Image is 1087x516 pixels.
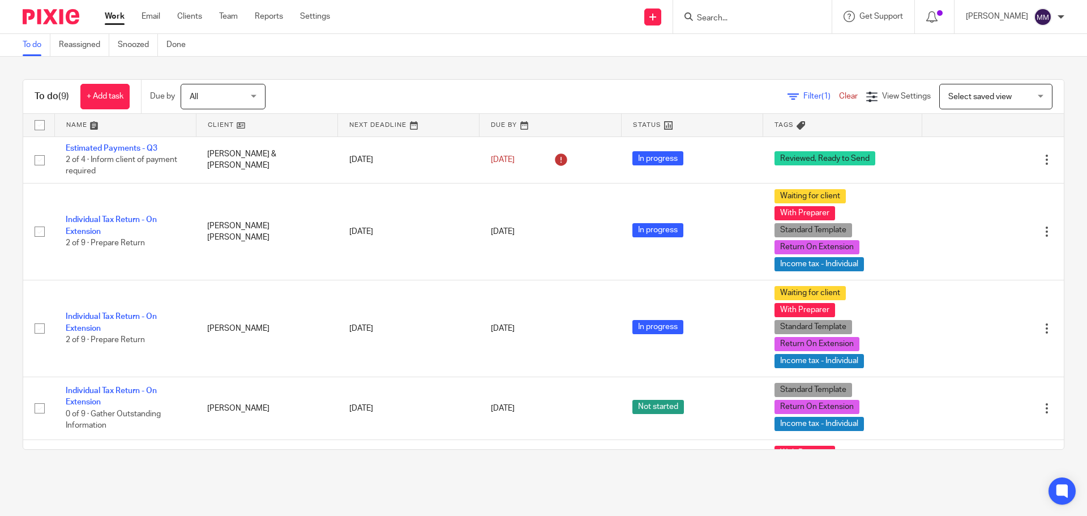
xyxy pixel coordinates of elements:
span: 2 of 4 · Inform client of payment required [66,156,177,176]
span: [DATE] [491,404,515,412]
span: All [190,93,198,101]
td: [PERSON_NAME] [PERSON_NAME] [196,183,337,280]
span: Get Support [859,12,903,20]
a: Email [142,11,160,22]
span: Return On Extension [774,337,859,351]
span: Standard Template [774,320,852,334]
a: + Add task [80,84,130,109]
span: Waiting for client [774,286,846,300]
td: [DATE] [338,440,480,502]
a: Reports [255,11,283,22]
span: (1) [821,92,831,100]
td: [DATE] [338,137,480,183]
span: Income tax - Individual [774,354,864,368]
img: Pixie [23,9,79,24]
span: (9) [58,92,69,101]
a: Team [219,11,238,22]
span: Standard Template [774,383,852,397]
td: [PERSON_NAME] [196,280,337,377]
span: With Preparer [774,446,835,460]
span: 2 of 9 · Prepare Return [66,336,145,344]
a: Done [166,34,194,56]
span: In progress [632,151,683,165]
td: [DATE] [338,377,480,440]
a: Work [105,11,125,22]
a: Snoozed [118,34,158,56]
a: Reassigned [59,34,109,56]
span: In progress [632,320,683,334]
a: Estimated Payments - Q3 [66,144,157,152]
span: 2 of 9 · Prepare Return [66,239,145,247]
span: Return On Extension [774,400,859,414]
a: Settings [300,11,330,22]
a: Individual Tax Return - On Extension [66,313,157,332]
span: Tags [774,122,794,128]
td: [PERSON_NAME] & [PERSON_NAME] [196,137,337,183]
span: Standard Template [774,223,852,237]
td: [DATE] [338,183,480,280]
span: [DATE] [491,325,515,332]
p: Due by [150,91,175,102]
a: Clients [177,11,202,22]
td: [DATE] [338,280,480,377]
td: [PERSON_NAME] [196,377,337,440]
input: Search [696,14,798,24]
img: svg%3E [1034,8,1052,26]
span: In progress [632,223,683,237]
span: Waiting for client [774,189,846,203]
span: View Settings [882,92,931,100]
h1: To do [35,91,69,103]
span: [DATE] [491,156,515,164]
p: [PERSON_NAME] [966,11,1028,22]
span: Income tax - Individual [774,257,864,271]
span: 0 of 9 · Gather Outstanding Information [66,410,161,430]
span: Reviewed, Ready to Send [774,151,875,165]
span: Income tax - Individual [774,417,864,431]
a: To do [23,34,50,56]
span: Select saved view [948,93,1012,101]
a: Clear [839,92,858,100]
span: With Preparer [774,303,835,317]
span: Filter [803,92,839,100]
a: Individual Tax Return - On Extension [66,216,157,235]
a: Individual Tax Return - On Extension [66,387,157,406]
span: With Preparer [774,206,835,220]
span: Not started [632,400,684,414]
span: Return On Extension [774,240,859,254]
span: [DATE] [491,228,515,236]
td: [PERSON_NAME] [196,440,337,502]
